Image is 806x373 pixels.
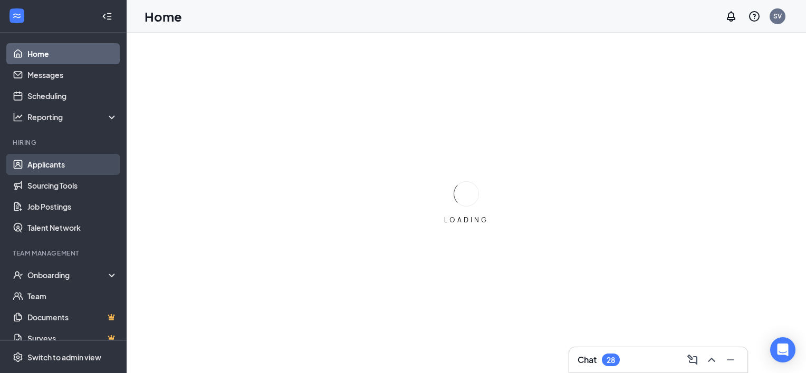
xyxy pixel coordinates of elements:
svg: QuestionInfo [748,10,761,23]
div: LOADING [440,215,493,224]
div: Reporting [27,112,118,122]
a: DocumentsCrown [27,307,118,328]
div: Team Management [13,249,116,258]
div: 28 [607,356,615,365]
button: Minimize [722,351,739,368]
div: Open Intercom Messenger [770,337,795,362]
button: ComposeMessage [684,351,701,368]
a: Team [27,286,118,307]
svg: UserCheck [13,270,23,280]
a: SurveysCrown [27,328,118,349]
a: Job Postings [27,196,118,217]
a: Scheduling [27,85,118,106]
h1: Home [145,7,182,25]
a: Applicants [27,154,118,175]
a: Home [27,43,118,64]
svg: ComposeMessage [686,354,699,366]
svg: Analysis [13,112,23,122]
div: Switch to admin view [27,352,101,362]
div: Hiring [13,138,116,147]
svg: ChevronUp [705,354,718,366]
a: Talent Network [27,217,118,238]
svg: Settings [13,352,23,362]
a: Messages [27,64,118,85]
h3: Chat [578,354,597,366]
svg: Notifications [725,10,737,23]
div: Onboarding [27,270,109,280]
svg: Minimize [724,354,737,366]
a: Sourcing Tools [27,175,118,196]
div: SV [773,12,782,21]
svg: WorkstreamLogo [12,11,22,21]
button: ChevronUp [703,351,720,368]
svg: Collapse [102,11,112,22]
